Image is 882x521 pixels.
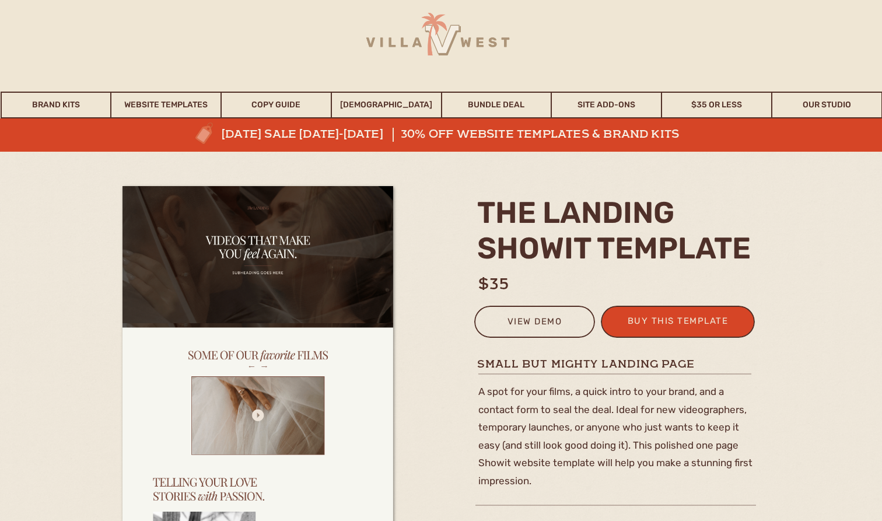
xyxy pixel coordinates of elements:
a: Bundle Deal [442,92,551,118]
p: A spot for your films, a quick intro to your brand, and a contact form to seal the deal. Ideal fo... [478,383,756,492]
a: buy this template [621,313,735,333]
a: Site Add-Ons [552,92,661,118]
a: $35 or Less [662,92,771,118]
h1: $35 [478,272,762,287]
h1: small but mighty landing page [477,356,755,371]
a: Brand Kits [2,92,111,118]
a: Our Studio [772,92,881,118]
h2: the landing Showit template [477,195,759,265]
a: 30% off website templates & brand kits [401,128,690,142]
a: Website Templates [111,92,220,118]
a: [DATE] sale [DATE]-[DATE] [222,128,421,142]
a: [DEMOGRAPHIC_DATA] [332,92,441,118]
a: Copy Guide [222,92,331,118]
a: view demo [482,314,587,333]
